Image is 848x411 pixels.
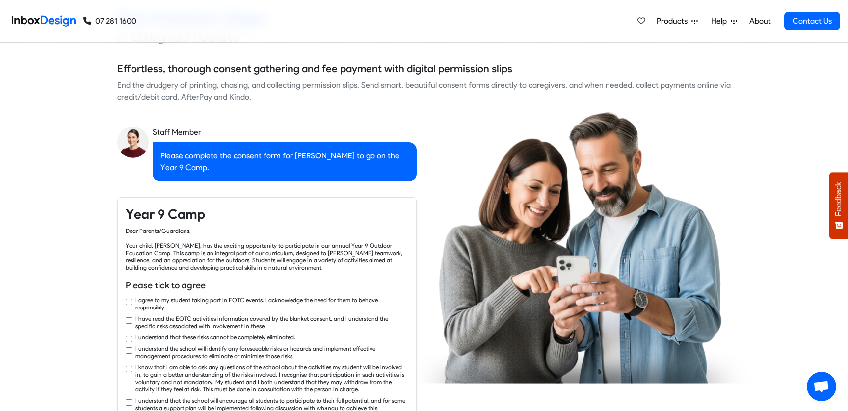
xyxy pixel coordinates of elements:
label: I agree to my student taking part in EOTC events. I acknowledge the need for them to behave respo... [135,296,408,311]
label: I know that I am able to ask any questions of the school about the activities my student will be ... [135,363,408,393]
label: I understand that these risks cannot be completely eliminated. [135,334,295,341]
h5: Effortless, thorough consent gathering and fee payment with digital permission slips [117,61,512,76]
label: I understand the school will identify any foreseeable risks or hazards and implement effective ma... [135,345,408,360]
a: 07 281 1600 [83,15,136,27]
span: Feedback [834,182,843,216]
h6: Please tick to agree [126,279,408,292]
div: Open chat [807,372,836,401]
div: Dear Parents/Guardians, Your child, [PERSON_NAME], has the exciting opportunity to participate in... [126,227,408,271]
div: Please complete the consent form for [PERSON_NAME] to go on the Year 9 Camp. [153,142,417,181]
a: Help [707,11,741,31]
button: Feedback - Show survey [829,172,848,239]
a: Products [653,11,702,31]
a: Contact Us [784,12,840,30]
img: parents_using_phone.png [413,111,749,383]
label: I have read the EOTC activities information covered by the blanket consent, and I understand the ... [135,315,408,330]
img: staff_avatar.png [117,127,149,158]
a: About [746,11,773,31]
div: Staff Member [153,127,417,138]
div: End the drudgery of printing, chasing, and collecting permission slips. Send smart, beautiful con... [117,79,731,103]
span: Help [711,15,731,27]
span: Products [657,15,691,27]
h4: Year 9 Camp [126,205,408,223]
